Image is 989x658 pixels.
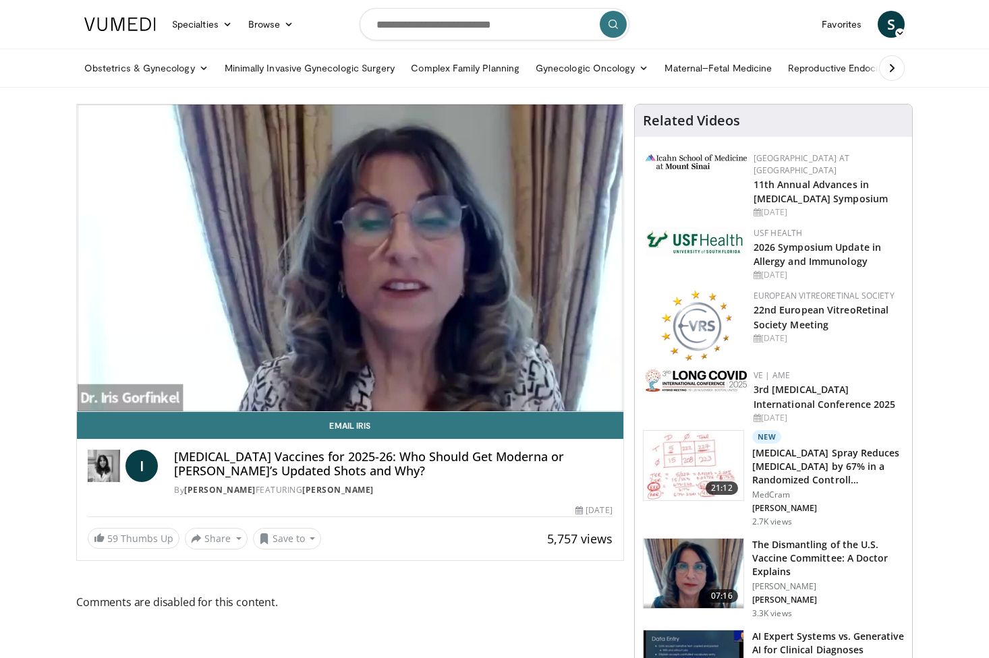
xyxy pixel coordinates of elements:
div: [DATE] [575,504,612,516]
a: S [878,11,905,38]
a: 22nd European VitreoRetinal Society Meeting [754,303,889,330]
img: 500bc2c6-15b5-4613-8fa2-08603c32877b.150x105_q85_crop-smart_upscale.jpg [644,431,743,501]
p: New [752,430,782,444]
span: 5,757 views [547,531,613,547]
h4: [MEDICAL_DATA] Vaccines for 2025-26: Who Should Get Moderna or [PERSON_NAME]’s Updated Shots and ... [174,450,613,479]
a: 21:12 New [MEDICAL_DATA] Spray Reduces [MEDICAL_DATA] by 67% in a Randomized Controll… MedCram [P... [643,430,904,527]
p: MedCram [752,489,904,500]
h3: The Dismantling of the U.S. Vaccine Committee: A Doctor Explains [752,538,904,578]
span: 21:12 [706,481,738,495]
img: 6ba8804a-8538-4002-95e7-a8f8012d4a11.png.150x105_q85_autocrop_double_scale_upscale_version-0.2.jpg [646,227,747,257]
input: Search topics, interventions [360,8,629,40]
a: Favorites [814,11,870,38]
div: [DATE] [754,412,901,424]
a: Minimally Invasive Gynecologic Surgery [217,55,403,82]
a: Specialties [164,11,240,38]
span: Comments are disabled for this content. [76,593,624,611]
img: a2792a71-925c-4fc2-b8ef-8d1b21aec2f7.png.150x105_q85_autocrop_double_scale_upscale_version-0.2.jpg [646,369,747,392]
img: ee0f788f-b72d-444d-91fc-556bb330ec4c.png.150x105_q85_autocrop_double_scale_upscale_version-0.2.png [660,290,732,361]
div: [DATE] [754,269,901,281]
a: European VitreoRetinal Society [754,290,895,301]
a: [GEOGRAPHIC_DATA] at [GEOGRAPHIC_DATA] [754,152,849,176]
a: 11th Annual Advances in [MEDICAL_DATA] Symposium [754,178,888,205]
a: Gynecologic Oncology [528,55,656,82]
div: [DATE] [754,332,901,345]
video-js: Video Player [77,104,623,412]
a: Maternal–Fetal Medicine [656,55,780,82]
img: 3aa743c9-7c3f-4fab-9978-1464b9dbe89c.png.150x105_q85_autocrop_double_scale_upscale_version-0.2.jpg [646,154,747,169]
p: [PERSON_NAME] [752,595,904,605]
div: By FEATURING [174,484,613,496]
a: 2026 Symposium Update in Allergy and Immunology [754,241,881,268]
button: Save to [253,528,322,549]
p: [PERSON_NAME] [752,581,904,592]
a: USF Health [754,227,803,239]
h3: [MEDICAL_DATA] Spray Reduces [MEDICAL_DATA] by 67% in a Randomized Controll… [752,446,904,487]
h4: Related Videos [643,113,740,129]
a: Complex Family Planning [403,55,528,82]
h3: AI Expert Systems vs. Generative AI for Clinical Diagnoses [752,630,904,657]
img: Dr. Iris Gorfinkel [88,450,120,482]
img: 2f1694d0-efcf-4286-8bef-bfc8115e1861.png.150x105_q85_crop-smart_upscale.png [644,539,743,609]
a: [PERSON_NAME] [302,484,374,496]
a: 07:16 The Dismantling of the U.S. Vaccine Committee: A Doctor Explains [PERSON_NAME] [PERSON_NAME... [643,538,904,619]
p: 2.7K views [752,516,792,527]
a: 3rd [MEDICAL_DATA] International Conference 2025 [754,383,896,410]
button: Share [185,528,248,549]
img: VuMedi Logo [84,18,156,31]
span: 07:16 [706,589,738,603]
a: I [125,450,158,482]
a: Obstetrics & Gynecology [76,55,217,82]
a: Email Iris [77,412,623,439]
p: 3.3K views [752,608,792,619]
a: VE | AME [754,369,790,381]
p: [PERSON_NAME] [752,503,904,514]
a: Browse [240,11,302,38]
span: 59 [107,532,118,545]
a: [PERSON_NAME] [184,484,256,496]
div: [DATE] [754,206,901,218]
a: 59 Thumbs Up [88,528,179,549]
